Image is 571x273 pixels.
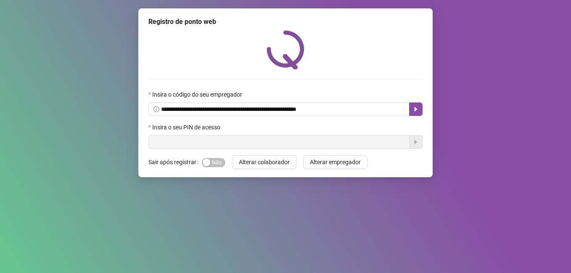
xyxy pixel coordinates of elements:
[239,157,290,167] span: Alterar colaborador
[303,155,367,169] button: Alterar empregador
[412,106,419,113] span: caret-right
[232,155,296,169] button: Alterar colaborador
[148,155,202,169] label: Sair após registrar
[148,17,423,27] div: Registro de ponto web
[148,123,226,132] label: Insira o seu PIN de acesso
[153,106,159,112] span: info-circle
[267,30,304,69] img: QRPoint
[310,157,361,167] span: Alterar empregador
[148,90,248,99] label: Insira o código do seu empregador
